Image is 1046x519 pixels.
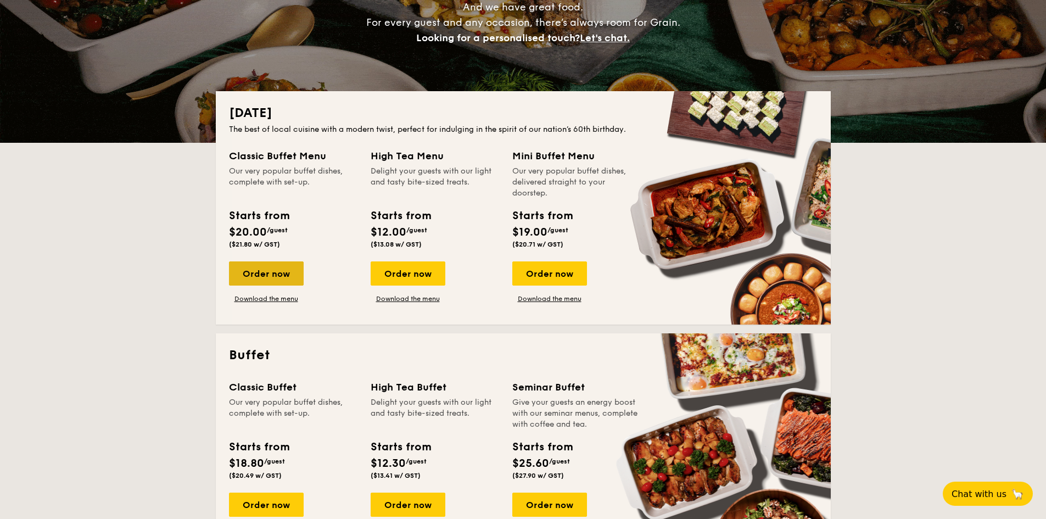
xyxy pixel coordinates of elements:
div: Order now [229,493,304,517]
span: ($27.90 w/ GST) [512,472,564,479]
a: Download the menu [512,294,587,303]
span: ($20.71 w/ GST) [512,241,563,248]
div: Our very popular buffet dishes, delivered straight to your doorstep. [512,166,641,199]
span: ($13.41 w/ GST) [371,472,421,479]
span: /guest [547,226,568,234]
div: Classic Buffet [229,380,357,395]
span: $20.00 [229,226,267,239]
div: The best of local cuisine with a modern twist, perfect for indulging in the spirit of our nation’... [229,124,818,135]
div: Mini Buffet Menu [512,148,641,164]
span: /guest [267,226,288,234]
span: ($20.49 w/ GST) [229,472,282,479]
span: /guest [406,226,427,234]
div: Delight your guests with our light and tasty bite-sized treats. [371,397,499,430]
div: Order now [229,261,304,286]
div: High Tea Buffet [371,380,499,395]
div: Starts from [371,208,430,224]
div: Starts from [229,208,289,224]
h2: Buffet [229,347,818,364]
span: /guest [264,457,285,465]
div: Order now [512,493,587,517]
div: Our very popular buffet dishes, complete with set-up. [229,397,357,430]
div: Starts from [512,208,572,224]
span: Looking for a personalised touch? [416,32,580,44]
div: Order now [371,493,445,517]
span: $18.80 [229,457,264,470]
span: /guest [406,457,427,465]
div: Give your guests an energy boost with our seminar menus, complete with coffee and tea. [512,397,641,430]
a: Download the menu [371,294,445,303]
span: Let's chat. [580,32,630,44]
button: Chat with us🦙 [943,482,1033,506]
a: Download the menu [229,294,304,303]
span: $19.00 [512,226,547,239]
div: Delight your guests with our light and tasty bite-sized treats. [371,166,499,199]
h2: [DATE] [229,104,818,122]
span: $25.60 [512,457,549,470]
div: Starts from [371,439,430,455]
span: ($21.80 w/ GST) [229,241,280,248]
span: And we have great food. For every guest and any occasion, there’s always room for Grain. [366,1,680,44]
div: Classic Buffet Menu [229,148,357,164]
span: /guest [549,457,570,465]
span: Chat with us [952,489,1006,499]
div: Our very popular buffet dishes, complete with set-up. [229,166,357,199]
span: ($13.08 w/ GST) [371,241,422,248]
div: Order now [371,261,445,286]
span: $12.30 [371,457,406,470]
div: High Tea Menu [371,148,499,164]
div: Seminar Buffet [512,380,641,395]
span: 🦙 [1011,488,1024,500]
div: Starts from [512,439,572,455]
div: Order now [512,261,587,286]
div: Starts from [229,439,289,455]
span: $12.00 [371,226,406,239]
